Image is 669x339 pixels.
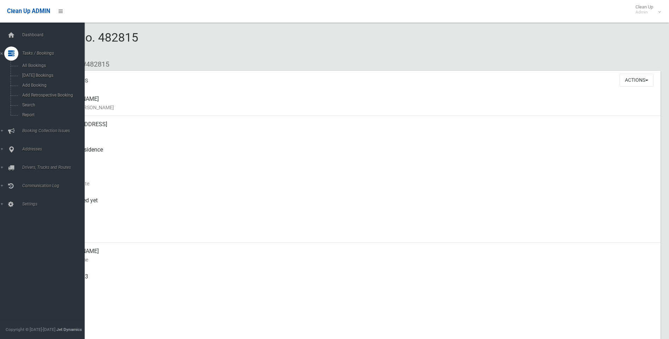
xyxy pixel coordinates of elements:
small: Contact Name [56,255,655,264]
span: Booking No. 482815 [31,30,138,58]
span: [DATE] Bookings [20,73,84,78]
button: Actions [620,74,653,87]
div: 0411445923 [56,268,655,294]
span: Add Retrospective Booking [20,93,84,98]
small: Collected At [56,205,655,213]
span: Addresses [20,147,90,152]
span: Clean Up ADMIN [7,8,50,14]
span: Drivers, Trucks and Routes [20,165,90,170]
div: None given [56,294,655,319]
small: Name of [PERSON_NAME] [56,103,655,112]
div: [DATE] [56,167,655,192]
span: Copyright © [DATE]-[DATE] [6,327,55,332]
small: Zone [56,230,655,239]
span: Tasks / Bookings [20,51,90,56]
small: Admin [635,10,653,15]
span: Settings [20,202,90,207]
span: Communication Log [20,183,90,188]
div: Front of Residence [56,141,655,167]
small: Address [56,129,655,137]
strong: Jet Dynamics [56,327,82,332]
div: [STREET_ADDRESS] [56,116,655,141]
span: Report [20,112,84,117]
div: [DATE] [56,217,655,243]
span: Booking Collection Issues [20,128,90,133]
span: All Bookings [20,63,84,68]
small: Collection Date [56,179,655,188]
small: Pickup Point [56,154,655,162]
li: #482815 [77,58,109,71]
div: [PERSON_NAME] [56,243,655,268]
div: [PERSON_NAME] [56,91,655,116]
div: Not collected yet [56,192,655,217]
small: Mobile [56,281,655,289]
span: Add Booking [20,83,84,88]
span: Search [20,103,84,107]
span: Clean Up [632,4,660,15]
small: Landline [56,306,655,315]
span: Dashboard [20,32,90,37]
